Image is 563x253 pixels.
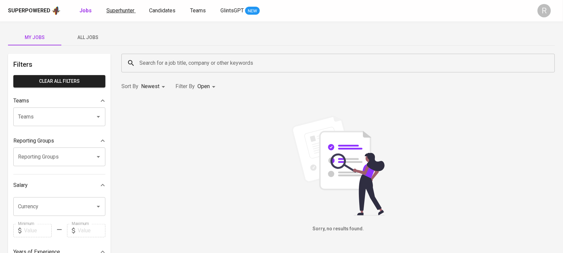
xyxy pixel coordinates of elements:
div: Teams [13,94,105,107]
span: Open [197,83,210,89]
span: All Jobs [65,33,111,42]
h6: Sorry, no results found. [121,225,555,233]
p: Salary [13,181,28,189]
span: GlintsGPT [220,7,244,14]
input: Value [78,224,105,237]
span: Candidates [149,7,175,14]
p: Sort By [121,82,138,90]
a: Superpoweredapp logo [8,6,61,16]
span: Clear All filters [19,77,100,85]
h6: Filters [13,59,105,70]
div: Salary [13,179,105,192]
div: Newest [141,80,167,93]
span: NEW [245,8,260,14]
b: Jobs [79,7,92,14]
img: app logo [52,6,61,16]
a: Superhunter [106,7,136,15]
div: Superpowered [8,7,50,15]
p: Filter By [175,82,195,90]
span: Superhunter [106,7,134,14]
div: R [538,4,551,17]
a: Teams [190,7,207,15]
span: My Jobs [12,33,57,42]
div: Open [197,80,218,93]
input: Value [24,224,52,237]
button: Open [94,112,103,121]
a: Candidates [149,7,177,15]
button: Open [94,152,103,162]
button: Clear All filters [13,75,105,87]
p: Teams [13,97,29,105]
p: Newest [141,82,159,90]
a: Jobs [79,7,93,15]
a: GlintsGPT NEW [220,7,260,15]
img: file_searching.svg [288,115,388,216]
span: Teams [190,7,206,14]
button: Open [94,202,103,211]
div: Reporting Groups [13,134,105,148]
p: Reporting Groups [13,137,54,145]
